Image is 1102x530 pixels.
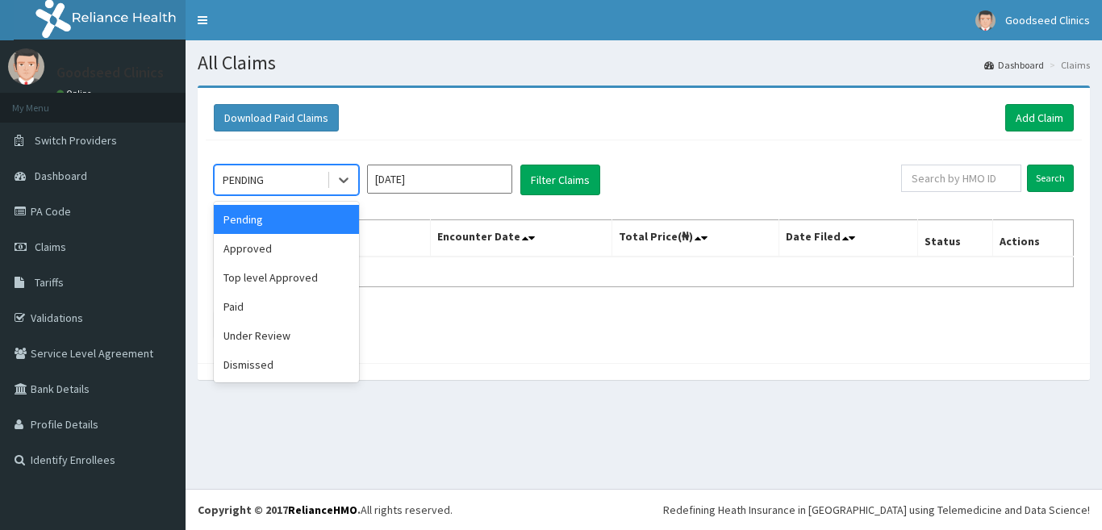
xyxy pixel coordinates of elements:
[288,503,357,517] a: RelianceHMO
[198,52,1090,73] h1: All Claims
[214,205,359,234] div: Pending
[223,172,264,188] div: PENDING
[975,10,996,31] img: User Image
[520,165,600,195] button: Filter Claims
[214,292,359,321] div: Paid
[663,502,1090,518] div: Redefining Heath Insurance in [GEOGRAPHIC_DATA] using Telemedicine and Data Science!
[918,220,993,257] th: Status
[1027,165,1074,192] input: Search
[186,489,1102,530] footer: All rights reserved.
[214,263,359,292] div: Top level Approved
[8,48,44,85] img: User Image
[56,88,95,99] a: Online
[35,275,64,290] span: Tariffs
[35,169,87,183] span: Dashboard
[779,220,918,257] th: Date Filed
[198,503,361,517] strong: Copyright © 2017 .
[901,165,1021,192] input: Search by HMO ID
[367,165,512,194] input: Select Month and Year
[56,65,164,80] p: Goodseed Clinics
[214,104,339,131] button: Download Paid Claims
[992,220,1073,257] th: Actions
[35,133,117,148] span: Switch Providers
[431,220,612,257] th: Encounter Date
[1005,104,1074,131] a: Add Claim
[612,220,779,257] th: Total Price(₦)
[214,321,359,350] div: Under Review
[1046,58,1090,72] li: Claims
[984,58,1044,72] a: Dashboard
[35,240,66,254] span: Claims
[214,234,359,263] div: Approved
[214,350,359,379] div: Dismissed
[1005,13,1090,27] span: Goodseed Clinics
